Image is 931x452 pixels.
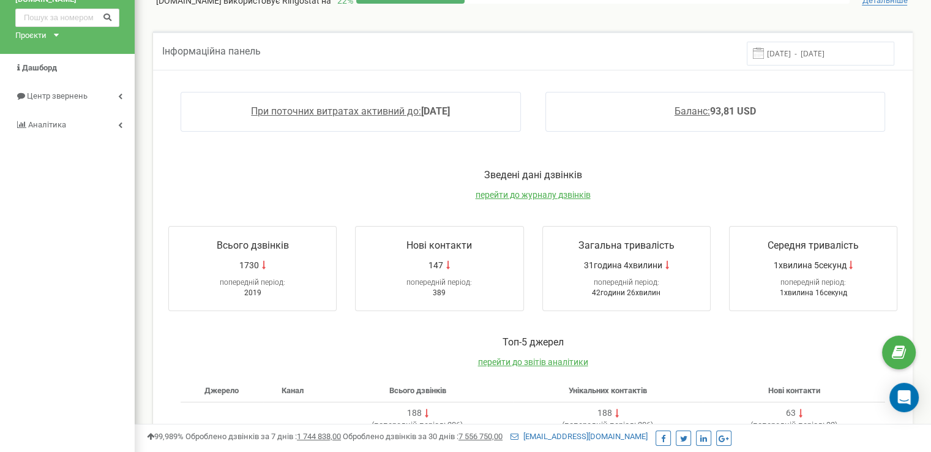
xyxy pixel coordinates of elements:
[27,91,88,100] span: Центр звернень
[282,386,304,395] span: Канал
[768,239,859,251] span: Середня тривалість
[204,386,239,395] span: Джерело
[675,105,756,117] a: Баланс:93,81 USD
[484,169,582,181] span: Зведені дані дзвінків
[251,105,450,117] a: При поточних витратах активний до:[DATE]
[779,288,847,297] span: 1хвилина 16секунд
[15,30,47,42] div: Проєкти
[433,288,446,297] span: 389
[343,432,503,441] span: Оброблено дзвінків за 30 днів :
[147,432,184,441] span: 99,989%
[750,420,838,429] span: ( 92 )
[372,420,463,429] span: ( 206 )
[564,420,636,429] span: попередній період:
[406,278,472,287] span: попередній період:
[562,420,654,429] span: ( 206 )
[251,105,421,117] span: При поточних витратах активний до:
[578,239,675,251] span: Загальна тривалість
[374,420,446,429] span: попередній період:
[786,407,796,420] div: 63
[510,432,648,441] a: [EMAIL_ADDRESS][DOMAIN_NAME]
[569,386,647,395] span: Унікальних контактів
[297,432,341,441] u: 1 744 838,00
[217,239,289,251] span: Всього дзвінків
[458,432,503,441] u: 7 556 750,00
[220,278,285,287] span: попередній період:
[675,105,710,117] span: Баланс:
[389,386,446,395] span: Всього дзвінків
[584,259,662,271] span: 31година 4хвилини
[768,386,820,395] span: Нові контакти
[244,288,261,297] span: 2019
[478,357,588,367] a: перейти до звітів аналітики
[407,407,422,420] div: 188
[773,259,846,271] span: 1хвилина 5секунд
[503,336,564,348] span: Toп-5 джерел
[428,259,443,271] span: 147
[15,9,119,27] input: Пошук за номером
[592,288,660,297] span: 42години 26хвилин
[889,383,919,412] div: Open Intercom Messenger
[597,407,612,420] div: 188
[22,63,57,72] span: Дашборд
[780,278,846,287] span: попередній період:
[185,432,341,441] span: Оброблено дзвінків за 7 днів :
[476,190,591,200] a: перейти до журналу дзвінків
[162,45,261,57] span: Інформаційна панель
[753,420,824,429] span: попередній період:
[239,259,259,271] span: 1730
[406,239,472,251] span: Нові контакти
[594,278,659,287] span: попередній період:
[28,120,66,129] span: Аналiтика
